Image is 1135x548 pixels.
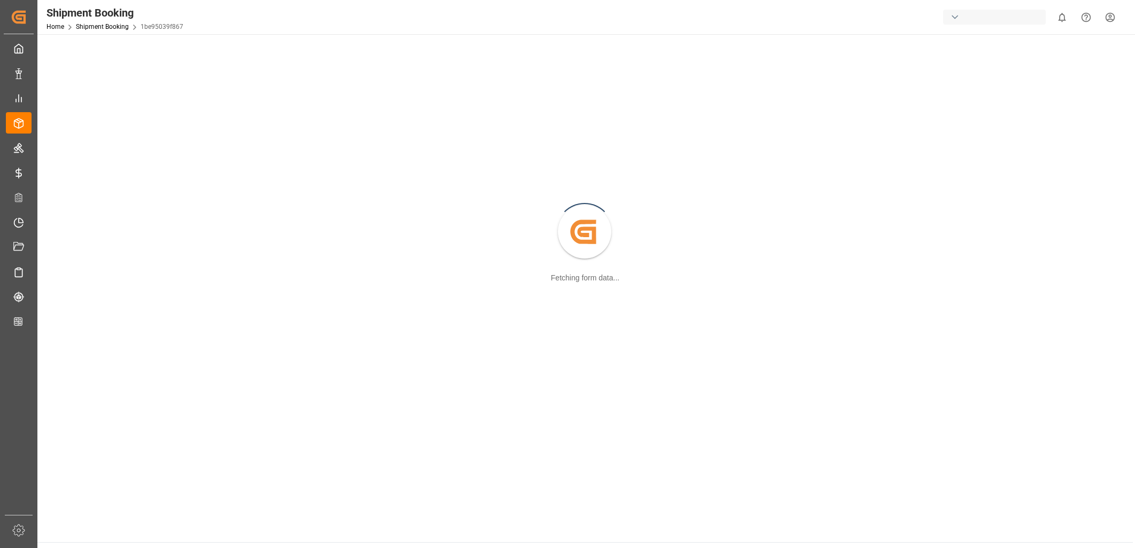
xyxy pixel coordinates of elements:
[46,23,64,30] a: Home
[1074,5,1098,29] button: Help Center
[551,272,619,284] div: Fetching form data...
[76,23,129,30] a: Shipment Booking
[1050,5,1074,29] button: show 0 new notifications
[46,5,183,21] div: Shipment Booking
